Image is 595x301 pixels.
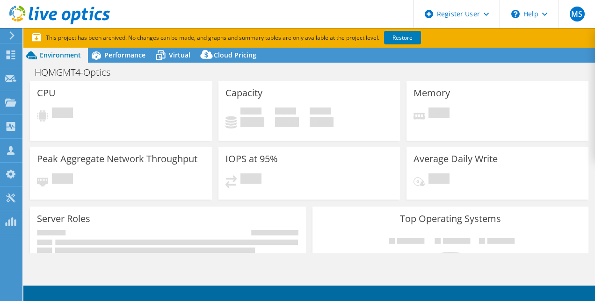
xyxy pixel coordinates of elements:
[384,31,421,44] a: Restore
[52,107,73,120] span: Pending
[310,117,334,127] h4: 0 GiB
[40,50,81,59] span: Environment
[37,154,197,164] h3: Peak Aggregate Network Throughput
[414,88,450,98] h3: Memory
[37,88,56,98] h3: CPU
[214,50,256,59] span: Cloud Pricing
[32,33,490,43] p: This project has been archived. No changes can be made, and graphs and summary tables are only av...
[30,67,125,78] h1: HQMGMT4-Optics
[428,107,450,120] span: Pending
[52,173,73,186] span: Pending
[240,107,261,117] span: Used
[225,88,262,98] h3: Capacity
[319,214,581,224] h3: Top Operating Systems
[275,107,296,117] span: Free
[310,107,331,117] span: Total
[225,154,278,164] h3: IOPS at 95%
[414,154,498,164] h3: Average Daily Write
[570,7,585,21] span: MS
[240,117,264,127] h4: 0 GiB
[428,173,450,186] span: Pending
[37,214,90,224] h3: Server Roles
[275,117,299,127] h4: 0 GiB
[169,50,190,59] span: Virtual
[511,10,520,18] svg: \n
[104,50,145,59] span: Performance
[240,173,261,186] span: Pending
